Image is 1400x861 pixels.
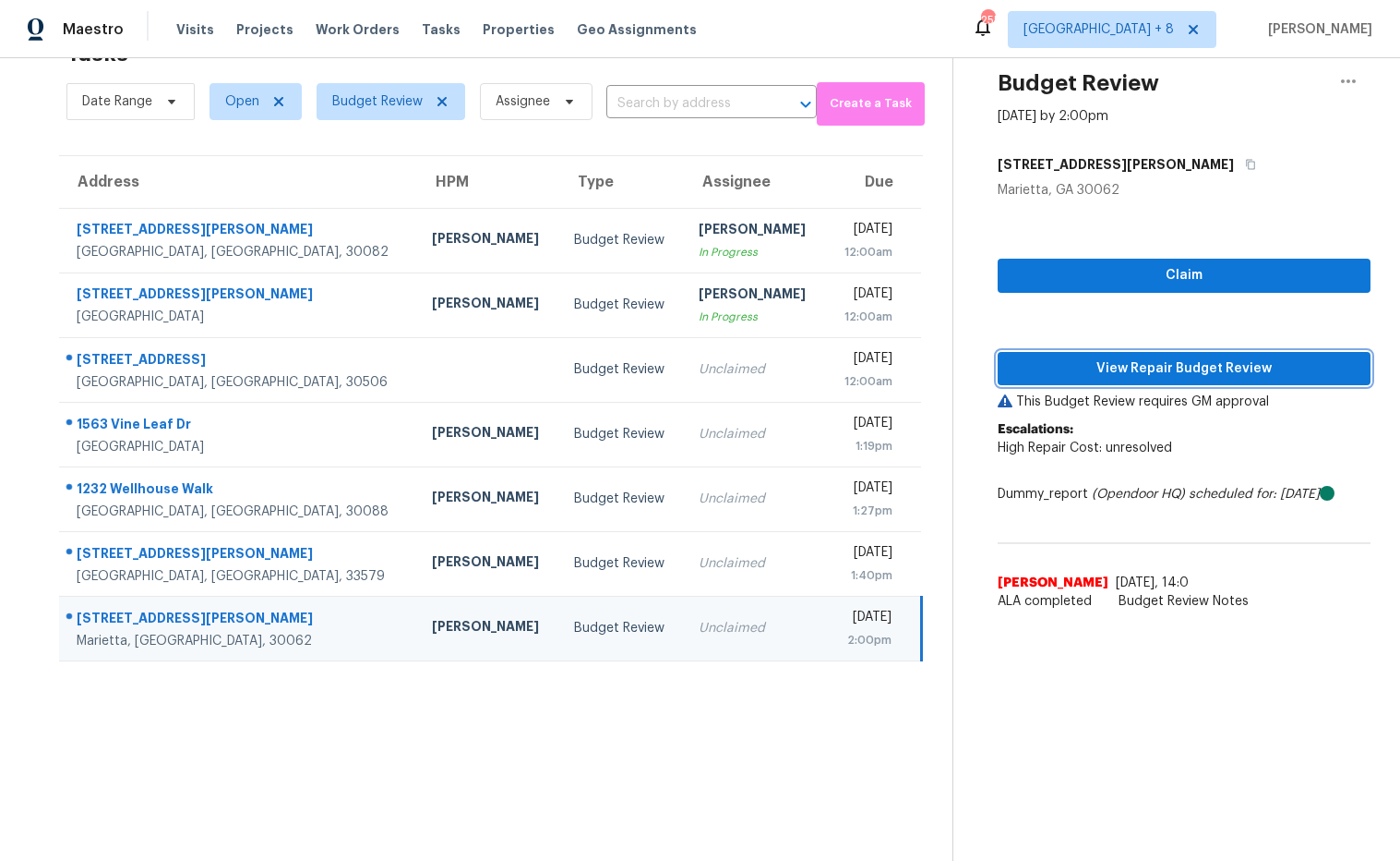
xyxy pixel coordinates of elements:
span: Assignee [496,92,550,111]
button: Claim [998,259,1370,293]
div: Budget Review [574,554,669,573]
b: Escalations: [998,423,1073,436]
div: [PERSON_NAME] [432,488,544,511]
div: Unclaimed [699,360,811,379]
div: [STREET_ADDRESS][PERSON_NAME] [77,609,402,632]
div: [DATE] [841,608,891,631]
th: Type [559,156,684,208]
div: [DATE] by 2:00pm [998,107,1108,126]
i: (Opendoor HQ) [1092,488,1185,501]
div: Unclaimed [699,554,811,573]
div: [PERSON_NAME] [699,220,811,243]
div: Budget Review [574,619,669,637]
th: Assignee [684,156,826,208]
span: Open [225,92,259,111]
span: [DATE], 14:0 [1116,576,1189,589]
span: Projects [236,20,293,39]
div: [DATE] [841,414,892,437]
div: Budget Review [574,296,669,314]
div: [STREET_ADDRESS][PERSON_NAME] [77,285,402,308]
span: Properties [483,20,555,39]
span: Visits [176,20,214,39]
div: [DATE] [841,349,892,372]
h5: [STREET_ADDRESS][PERSON_NAME] [998,155,1234,174]
div: [GEOGRAPHIC_DATA] [77,438,402,456]
div: In Progress [699,308,811,326]
span: [PERSON_NAME] [1261,20,1372,39]
button: Copy Address [1234,148,1259,181]
span: High Repair Cost: unresolved [998,442,1172,455]
th: HPM [417,156,559,208]
div: [DATE] [841,479,892,502]
div: 1:40pm [841,566,892,585]
div: Unclaimed [699,619,811,637]
div: [STREET_ADDRESS] [77,350,402,373]
div: [PERSON_NAME] [432,294,544,317]
div: 12:00am [841,372,892,391]
div: [PERSON_NAME] [432,552,544,576]
input: Search by address [606,90,765,118]
div: [DATE] [841,220,892,243]
div: Budget Review [574,490,669,508]
span: View Repair Budget Review [1012,358,1356,381]
span: [GEOGRAPHIC_DATA] + 8 [1023,20,1174,39]
button: Create a Task [817,82,925,126]
span: Create a Task [826,93,915,115]
div: 12:00am [841,243,892,261]
th: Due [826,156,921,208]
button: Open [793,91,819,117]
div: [DATE] [841,285,892,308]
div: Dummy_report [998,485,1370,503]
div: Marietta, [GEOGRAPHIC_DATA], 30062 [77,632,402,650]
span: Tasks [422,23,461,36]
div: [STREET_ADDRESS][PERSON_NAME] [77,220,402,243]
th: Address [59,156,417,208]
h2: Tasks [66,44,128,63]
span: Claim [1012,264,1356,287]
div: [GEOGRAPHIC_DATA] [77,308,402,326]
span: ALA completed [998,592,1370,611]
div: 1563 Vine Leaf Dr [77,415,402,438]
p: This Budget Review requires GM approval [998,393,1370,411]
div: [STREET_ADDRESS][PERSON_NAME] [77,544,402,567]
span: Work Orders [316,20,400,39]
h2: Budget Review [998,74,1159,92]
div: Marietta, GA 30062 [998,181,1370,200]
div: [PERSON_NAME] [432,229,544,252]
div: Budget Review [574,425,669,443]
span: Geo Assignments [577,20,697,39]
div: 1:27pm [841,502,892,520]
div: In Progress [699,243,811,261]
div: [GEOGRAPHIC_DATA], [GEOGRAPHIC_DATA], 30082 [77,243,402,261]
span: Budget Review [332,92,423,111]
div: Unclaimed [699,425,811,443]
div: Unclaimed [699,490,811,508]
span: Maestro [63,20,124,39]
div: 1:19pm [841,437,892,455]
span: Budget Review Notes [1107,592,1260,611]
div: 12:00am [841,308,892,326]
div: [GEOGRAPHIC_DATA], [GEOGRAPHIC_DATA], 30088 [77,503,402,521]
div: 1232 Wellhouse Walk [77,479,402,503]
div: [DATE] [841,543,892,566]
div: [PERSON_NAME] [699,285,811,308]
div: 255 [981,11,994,30]
span: Date Range [82,92,152,111]
div: 2:00pm [841,631,891,649]
button: View Repair Budget Review [998,352,1370,386]
div: [GEOGRAPHIC_DATA], [GEOGRAPHIC_DATA], 30506 [77,373,402,392]
div: [PERSON_NAME] [432,423,544,446]
div: [PERSON_NAME] [432,617,544,640]
div: [GEOGRAPHIC_DATA], [GEOGRAPHIC_DATA], 33579 [77,567,402,586]
div: Budget Review [574,360,669,379]
i: scheduled for: [DATE] [1189,488,1320,501]
div: Budget Review [574,231,669,249]
span: [PERSON_NAME] [998,574,1108,592]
